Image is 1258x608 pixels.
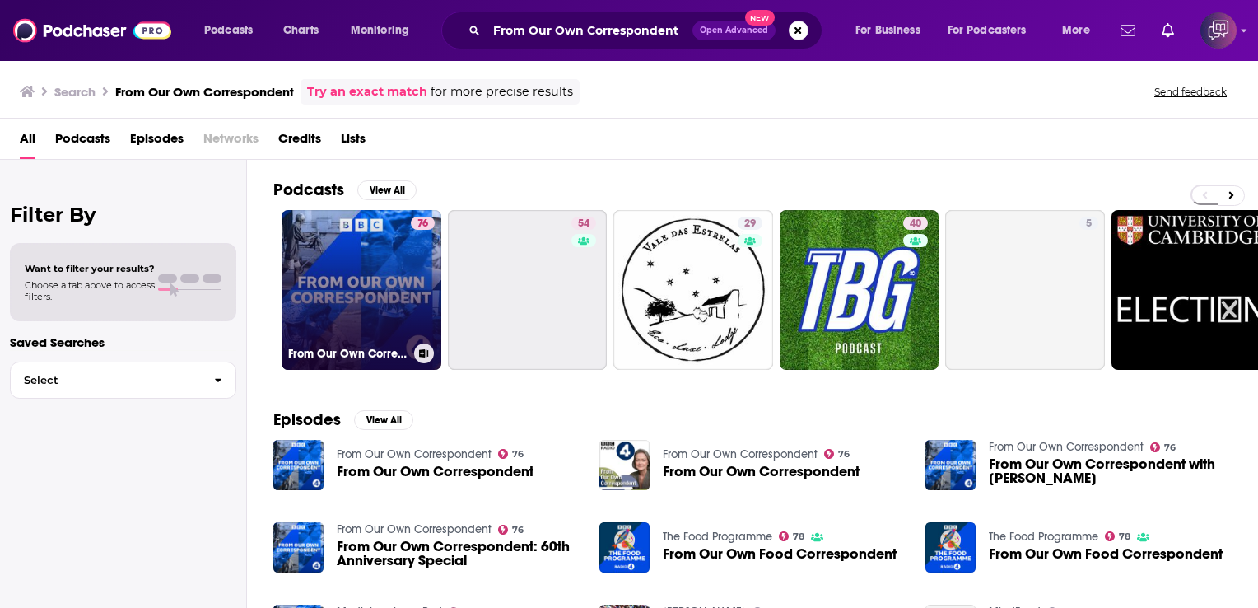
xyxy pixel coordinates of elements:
span: 76 [838,451,850,458]
span: Charts [283,19,319,42]
a: PodcastsView All [273,180,417,200]
a: 76 [411,217,435,230]
a: From Our Own Correspondent [663,447,818,461]
span: 76 [417,216,428,232]
span: For Podcasters [948,19,1027,42]
img: User Profile [1200,12,1237,49]
a: 76 [498,449,524,459]
a: From Our Own Correspondent [989,440,1144,454]
a: Try an exact match [307,82,427,101]
a: 29 [613,210,773,370]
h2: Episodes [273,409,341,430]
span: for more precise results [431,82,573,101]
a: Podcasts [55,125,110,159]
a: From Our Own Correspondent [663,465,860,479]
h2: Filter By [10,203,236,227]
span: Open Advanced [700,26,768,35]
img: Podchaser - Follow, Share and Rate Podcasts [13,15,171,46]
span: 78 [793,533,804,540]
span: Select [11,375,201,386]
a: 5 [1079,217,1098,230]
a: Credits [278,125,321,159]
a: From Our Own Correspondent [337,522,492,536]
a: Lists [341,125,366,159]
a: 78 [1105,531,1131,541]
h2: Podcasts [273,180,344,200]
h3: Search [54,84,96,100]
span: Monitoring [351,19,409,42]
span: 78 [1119,533,1130,540]
span: Logged in as corioliscompany [1200,12,1237,49]
a: From Our Own Correspondent [337,447,492,461]
button: open menu [193,17,274,44]
button: Send feedback [1149,85,1232,99]
a: From Our Own Food Correspondent [663,547,897,561]
span: 5 [1086,216,1092,232]
a: 40 [780,210,939,370]
a: 76 [824,449,850,459]
a: Charts [273,17,328,44]
h3: From Our Own Correspondent [288,347,408,361]
button: open menu [339,17,431,44]
span: Choose a tab above to access filters. [25,279,155,302]
a: From Our Own Correspondent: 60th Anniversary Special [337,540,580,568]
p: Saved Searches [10,334,236,350]
span: More [1062,19,1090,42]
a: All [20,125,35,159]
button: Show profile menu [1200,12,1237,49]
input: Search podcasts, credits, & more... [487,17,692,44]
a: 40 [903,217,928,230]
span: 29 [744,216,756,232]
a: 78 [779,531,805,541]
span: 40 [910,216,921,232]
a: 76 [1150,442,1176,452]
span: 76 [1164,444,1176,451]
a: 54 [448,210,608,370]
img: From Our Own Correspondent with Kate Adie [925,440,976,490]
a: 76 [498,525,524,535]
span: Podcasts [204,19,253,42]
a: 29 [738,217,762,230]
span: Networks [203,125,259,159]
button: Open AdvancedNew [692,21,776,40]
div: Search podcasts, credits, & more... [457,12,838,49]
a: From Our Own Food Correspondent [925,522,976,573]
img: From Our Own Correspondent: 60th Anniversary Special [273,522,324,573]
a: From Our Own Correspondent [337,465,533,479]
a: 54 [571,217,596,230]
img: From Our Own Food Correspondent [599,522,650,573]
a: 5 [945,210,1105,370]
a: Show notifications dropdown [1155,16,1181,44]
span: 54 [578,216,589,232]
button: open menu [937,17,1051,44]
button: open menu [844,17,941,44]
a: Episodes [130,125,184,159]
a: From Our Own Correspondent [599,440,650,490]
a: 76From Our Own Correspondent [282,210,441,370]
button: View All [354,410,413,430]
a: From Our Own Correspondent [273,440,324,490]
a: Show notifications dropdown [1114,16,1142,44]
span: New [745,10,775,26]
button: View All [357,180,417,200]
a: From Our Own Food Correspondent [989,547,1223,561]
span: For Business [855,19,920,42]
button: Select [10,362,236,399]
button: open menu [1051,17,1111,44]
span: 76 [512,451,524,458]
a: The Food Programme [989,530,1098,544]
